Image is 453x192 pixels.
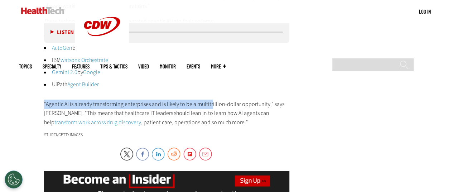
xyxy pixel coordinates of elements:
[44,133,290,137] div: sturti/Getty Images
[5,171,23,188] div: Cookies Settings
[187,64,200,69] a: Events
[5,171,23,188] button: Open Preferences
[19,64,32,69] span: Topics
[43,64,61,69] span: Specialty
[44,100,290,127] p: “Agentic AI is already transforming enterprises and is likely to be a multitrillion-dollar opport...
[67,81,99,88] a: Agent Builder
[75,47,129,55] a: CDW
[100,64,127,69] a: Tips & Tactics
[21,7,64,14] img: Home
[160,64,176,69] a: MonITor
[138,64,149,69] a: Video
[54,119,141,126] a: transform work across drug discovery
[211,64,226,69] span: More
[419,8,431,15] a: Log in
[419,8,431,15] div: User menu
[44,80,290,89] li: UiPath
[72,64,90,69] a: Features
